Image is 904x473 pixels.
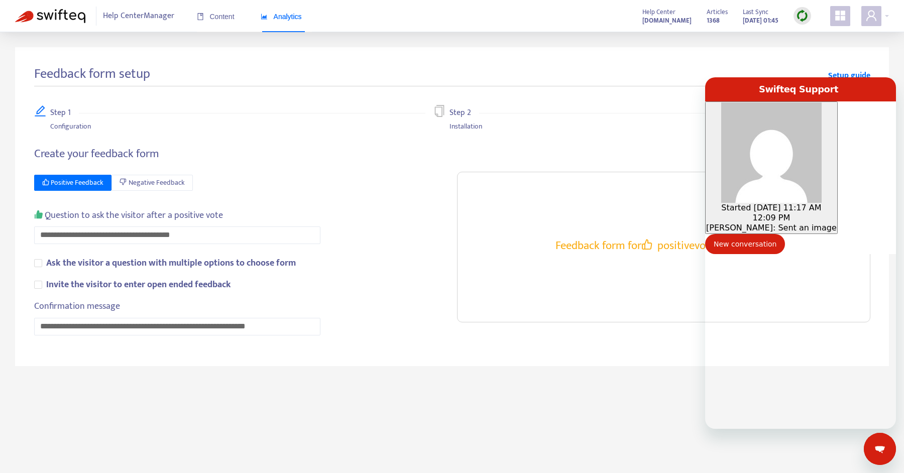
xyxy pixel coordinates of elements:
[449,105,479,121] div: Step 2
[34,66,150,82] h3: Feedback form setup
[46,256,296,271] b: Ask the visitor a question with multiple options to choose form
[197,13,235,21] span: Content
[34,318,320,335] input: Confirmation message
[707,7,728,18] span: Articles
[828,70,870,82] a: Setup guide
[34,147,159,161] h4: Create your feedback form
[15,9,85,23] img: Swifteq
[34,210,43,219] span: like
[705,77,896,429] iframe: To enrich screen reader interactions, please activate Accessibility in Grammarly extension settings
[642,15,692,26] a: [DOMAIN_NAME]
[642,7,675,18] span: Help Center
[864,433,896,465] iframe: Button to launch messaging window, conversation in progress
[129,177,185,188] span: Negative Feedback
[433,105,445,117] span: copy
[707,15,720,26] strong: 1368
[103,7,174,26] span: Help Center Manager
[261,13,268,20] span: area-chart
[51,177,103,188] span: Positive Feedback
[50,105,79,121] div: Step 1
[34,299,127,313] label: Confirmation message
[34,208,223,222] div: Question to ask the visitor after a positive vote
[50,121,91,132] div: Configuration
[834,10,846,22] span: appstore
[34,105,46,117] span: edit
[197,13,204,20] span: book
[449,121,482,132] div: Installation
[743,15,778,26] strong: [DATE] 01:45
[34,175,112,191] button: Positive Feedback
[865,10,877,22] span: user
[111,175,193,191] button: Negative Feedback
[261,13,302,21] span: Analytics
[46,277,231,292] b: Invite the visitor to enter open ended feedback
[743,7,768,18] span: Last Sync
[796,10,809,22] img: sync.dc5367851b00ba804db3.png
[555,239,771,253] h4: Feedback form for positive votes is disabled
